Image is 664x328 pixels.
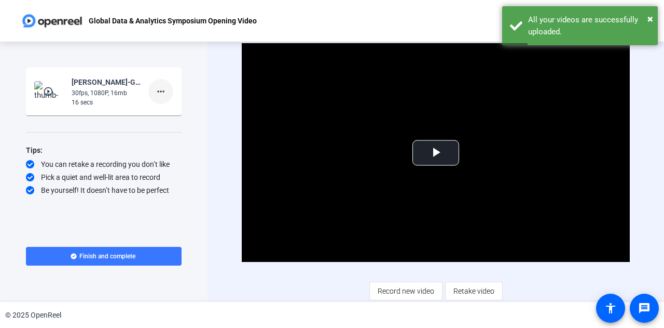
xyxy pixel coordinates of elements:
[647,12,653,25] span: ×
[72,88,141,98] div: 30fps, 1080P, 16mb
[72,76,141,88] div: [PERSON_NAME]-Global Data - Analytics Symposium Reel-Global Data - Analytics Symposium Opening Vi...
[26,172,182,182] div: Pick a quiet and well-lit area to record
[21,10,84,31] img: OpenReel logo
[445,282,503,300] button: Retake video
[26,144,182,156] div: Tips:
[72,98,141,107] div: 16 secs
[378,281,434,301] span: Record new video
[26,185,182,195] div: Be yourself! It doesn’t have to be perfect
[26,159,182,169] div: You can retake a recording you don’t like
[528,14,650,37] div: All your videos are successfully uploaded.
[26,247,182,266] button: Finish and complete
[369,282,442,300] button: Record new video
[604,302,617,314] mat-icon: accessibility
[242,43,630,262] div: Video Player
[43,86,56,97] mat-icon: play_circle_outline
[647,11,653,27] button: Close
[638,302,651,314] mat-icon: message
[89,15,257,27] p: Global Data & Analytics Symposium Opening Video
[5,310,61,321] div: © 2025 OpenReel
[412,140,459,165] button: Play Video
[79,252,135,260] span: Finish and complete
[155,85,167,98] mat-icon: more_horiz
[453,281,494,301] span: Retake video
[34,81,65,102] img: thumb-nail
